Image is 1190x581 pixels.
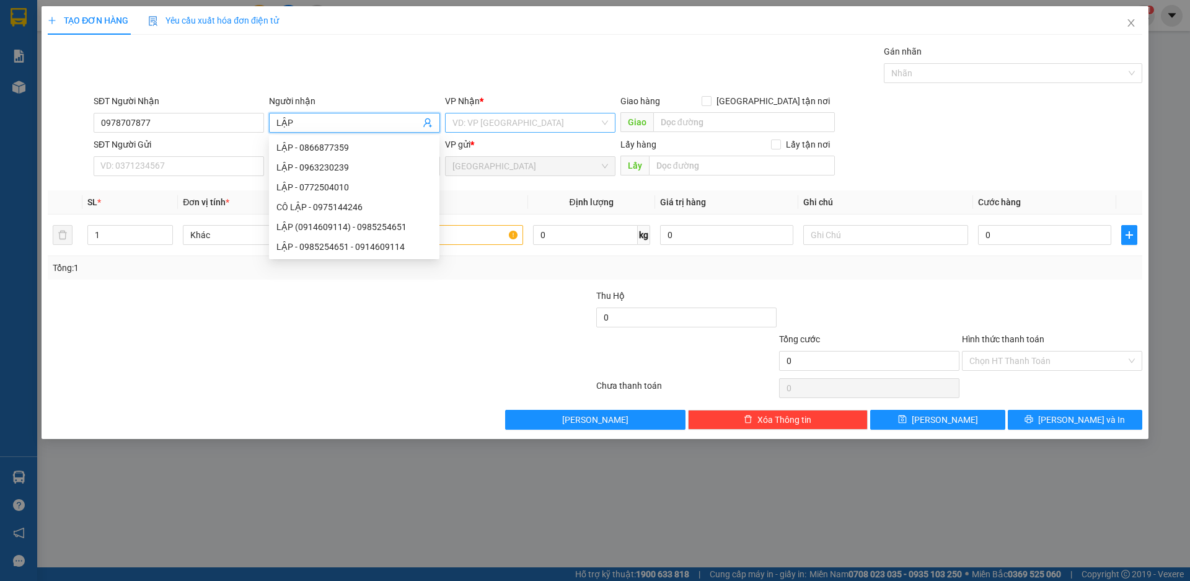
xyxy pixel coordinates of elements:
[269,217,439,237] div: LẬP (0914609114) - 0985254651
[757,413,811,427] span: Xóa Thông tin
[452,157,608,175] span: Đà Nẵng
[660,225,793,245] input: 0
[620,156,649,175] span: Lấy
[269,138,439,157] div: LẬP - 0866877359
[276,161,432,174] div: LẬP - 0963230239
[1008,410,1142,430] button: printer[PERSON_NAME] và In
[276,180,432,194] div: LẬP - 0772504010
[269,94,439,108] div: Người nhận
[148,16,158,26] img: icon
[1114,6,1148,41] button: Close
[269,177,439,197] div: LẬP - 0772504010
[9,78,138,93] div: 70.000
[596,291,625,301] span: Thu Hộ
[94,94,264,108] div: SĐT Người Nhận
[145,11,271,38] div: [GEOGRAPHIC_DATA]
[978,197,1021,207] span: Cước hàng
[11,11,136,38] div: [GEOGRAPHIC_DATA]
[1121,225,1137,245] button: plus
[269,237,439,257] div: LẬP - 0985254651 - 0914609114
[870,410,1005,430] button: save[PERSON_NAME]
[145,53,271,71] div: 0914235179
[269,197,439,217] div: CÔ LẬP - 0975144246
[48,16,128,25] span: TẠO ĐƠN HÀNG
[276,200,432,214] div: CÔ LẬP - 0975144246
[53,261,459,275] div: Tổng: 1
[638,225,650,245] span: kg
[712,94,835,108] span: [GEOGRAPHIC_DATA] tận nơi
[912,413,978,427] span: [PERSON_NAME]
[744,415,752,425] span: delete
[570,197,614,207] span: Định lượng
[798,190,973,215] th: Ghi chú
[9,79,29,92] span: CR :
[595,379,778,401] div: Chưa thanh toán
[803,225,968,245] input: Ghi Chú
[1025,415,1033,425] span: printer
[48,16,56,25] span: plus
[505,410,685,430] button: [PERSON_NAME]
[962,334,1044,344] label: Hình thức thanh toán
[358,225,522,245] input: VD: Bàn, Ghế
[688,410,868,430] button: deleteXóa Thông tin
[562,413,628,427] span: [PERSON_NAME]
[649,156,835,175] input: Dọc đường
[423,118,433,128] span: user-add
[620,96,660,106] span: Giao hàng
[898,415,907,425] span: save
[11,11,30,24] span: Gửi:
[269,157,439,177] div: LẬP - 0963230239
[620,140,656,149] span: Lấy hàng
[276,141,432,154] div: LẬP - 0866877359
[884,47,922,56] label: Gán nhãn
[190,226,340,244] span: Khác
[660,197,706,207] span: Giá trị hàng
[781,138,835,151] span: Lấy tận nơi
[148,16,279,25] span: Yêu cầu xuất hóa đơn điện tử
[1126,18,1136,28] span: close
[445,138,615,151] div: VP gửi
[183,197,229,207] span: Đơn vị tính
[94,138,264,151] div: SĐT Người Gửi
[653,112,835,132] input: Dọc đường
[445,96,480,106] span: VP Nhận
[1122,230,1137,240] span: plus
[145,38,271,53] div: THÀNH
[145,11,175,24] span: Nhận:
[276,240,432,254] div: LẬP - 0985254651 - 0914609114
[779,334,820,344] span: Tổng cước
[87,197,97,207] span: SL
[1038,413,1125,427] span: [PERSON_NAME] và In
[620,112,653,132] span: Giao
[276,220,432,234] div: LẬP (0914609114) - 0985254651
[53,225,73,245] button: delete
